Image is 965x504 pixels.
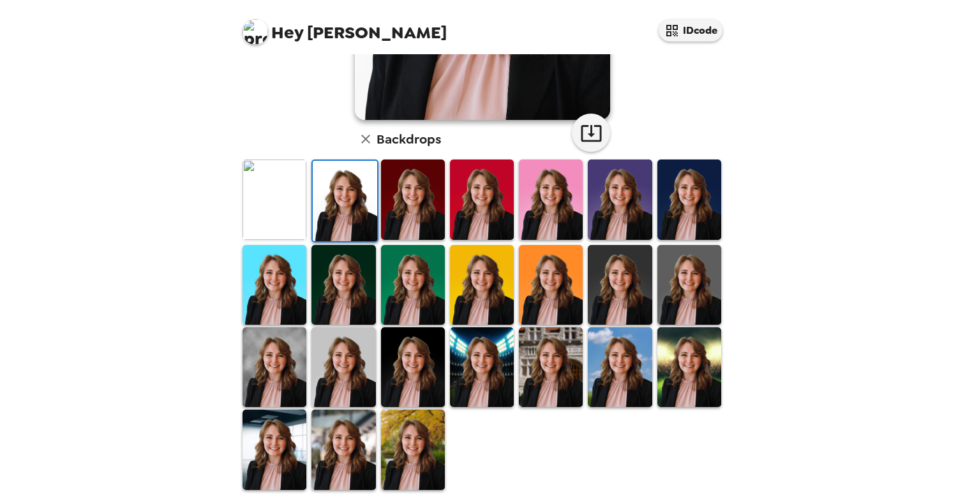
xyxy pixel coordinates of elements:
button: IDcode [659,19,722,41]
img: profile pic [243,19,268,45]
img: Original [243,159,306,239]
span: [PERSON_NAME] [243,13,447,41]
h6: Backdrops [377,129,441,149]
span: Hey [271,21,303,44]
